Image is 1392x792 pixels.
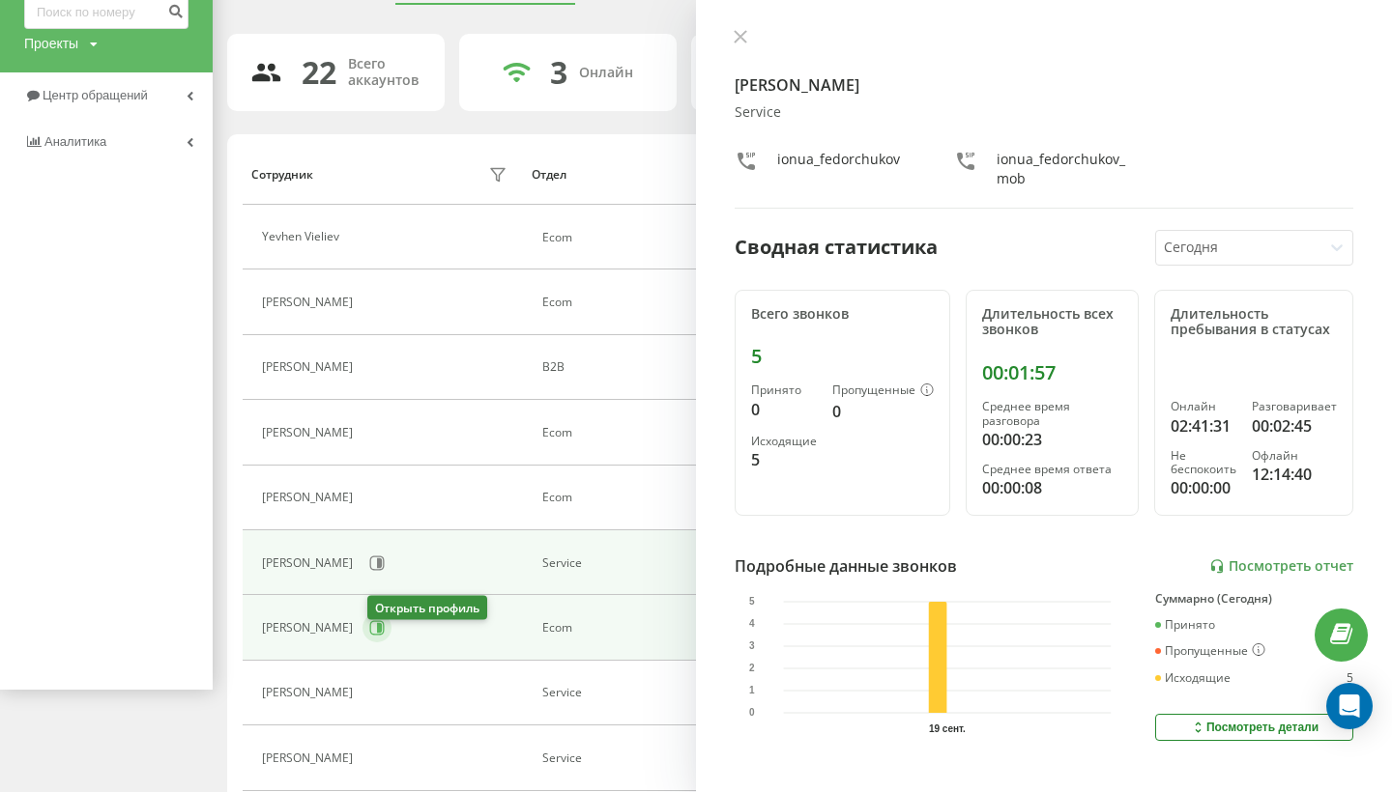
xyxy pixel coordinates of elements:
[777,150,900,188] div: ionua_fedorchukov
[262,230,344,243] div: Yevhen Vieliev
[1171,414,1236,438] div: 02:41:31
[749,686,755,696] text: 1
[262,556,358,570] div: [PERSON_NAME]
[302,54,336,91] div: 22
[262,751,358,765] div: [PERSON_NAME]
[251,168,313,182] div: Сотрудник
[262,360,358,374] div: [PERSON_NAME]
[751,345,934,368] div: 5
[832,400,934,423] div: 0
[1252,449,1337,463] div: Офлайн
[751,398,817,421] div: 0
[550,54,567,91] div: 3
[751,448,817,471] div: 5
[367,596,487,620] div: Открыть профиль
[262,686,358,699] div: [PERSON_NAME]
[997,150,1135,188] div: ionua_fedorchukov_mob
[1252,400,1337,413] div: Разговаривает
[1171,400,1236,413] div: Онлайн
[1155,643,1265,659] div: Пропущенные
[1209,558,1353,575] a: Посмотреть отчет
[262,426,358,439] div: [PERSON_NAME]
[982,476,1122,499] div: 00:00:08
[542,556,722,570] div: Service
[542,686,722,699] div: Service
[749,597,755,608] text: 5
[982,428,1122,451] div: 00:00:23
[24,34,78,53] div: Проекты
[348,56,421,89] div: Всего аккаунтов
[542,751,722,765] div: Service
[542,296,722,309] div: Ecom
[982,400,1122,428] div: Среднее время разговора
[832,383,934,399] div: Пропущенные
[735,554,957,578] div: Подробные данные звонков
[735,73,1353,97] h4: [PERSON_NAME]
[1155,714,1353,741] button: Посмотреть детали
[579,65,633,81] div: Онлайн
[982,306,1122,339] div: Длительность всех звонков
[262,296,358,309] div: [PERSON_NAME]
[1171,449,1236,477] div: Не беспокоить
[262,491,358,504] div: [PERSON_NAME]
[1252,414,1337,438] div: 00:02:45
[749,664,755,674] text: 2
[749,641,755,652] text: 3
[749,708,755,719] text: 0
[929,723,966,734] text: 19 сент.
[751,383,817,397] div: Принято
[751,306,934,323] div: Всего звонков
[542,621,722,635] div: Ecom
[44,134,106,149] span: Аналитика
[735,233,938,262] div: Сводная статистика
[43,88,148,102] span: Центр обращений
[1252,463,1337,486] div: 12:14:40
[1155,618,1215,632] div: Принято
[542,491,722,504] div: Ecom
[1190,720,1319,735] div: Посмотреть детали
[542,231,722,244] div: Ecom
[532,168,566,182] div: Отдел
[982,463,1122,476] div: Среднее время ответа
[1171,476,1236,499] div: 00:00:00
[1326,683,1373,729] div: Open Intercom Messenger
[749,619,755,630] text: 4
[1155,592,1353,606] div: Суммарно (Сегодня)
[542,426,722,439] div: Ecom
[1347,671,1353,685] div: 5
[735,104,1353,121] div: Service
[1155,671,1231,685] div: Исходящие
[262,621,358,635] div: [PERSON_NAME]
[1171,306,1337,339] div: Длительность пребывания в статусах
[542,360,722,374] div: B2B
[982,361,1122,384] div: 00:01:57
[751,435,817,448] div: Исходящие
